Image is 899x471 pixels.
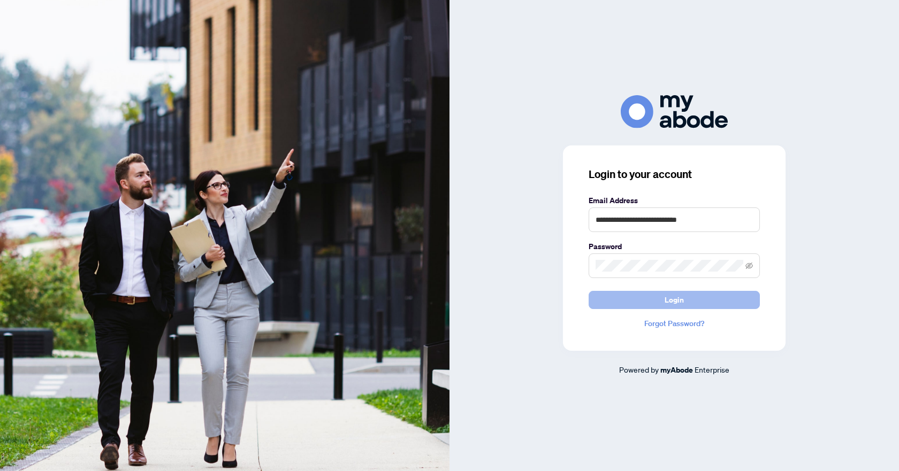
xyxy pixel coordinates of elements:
span: eye-invisible [745,262,753,269]
img: ma-logo [621,95,728,128]
button: Login [589,291,760,309]
a: myAbode [660,364,693,376]
keeper-lock: Open Keeper Popup [729,259,742,272]
h3: Login to your account [589,167,760,182]
span: Login [665,291,684,308]
label: Password [589,241,760,252]
label: Email Address [589,195,760,206]
span: Enterprise [695,365,729,374]
span: Powered by [619,365,659,374]
a: Forgot Password? [589,318,760,329]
